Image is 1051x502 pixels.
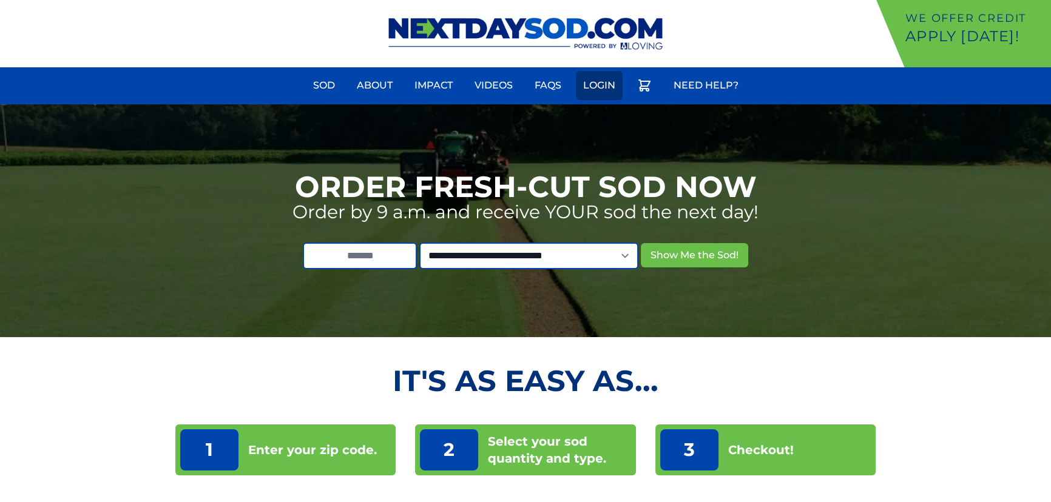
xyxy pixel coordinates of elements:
button: Show Me the Sod! [641,243,748,267]
p: 2 [420,429,478,470]
a: Impact [407,71,460,100]
p: We offer Credit [905,10,1046,27]
a: About [350,71,400,100]
p: 3 [660,429,718,470]
p: Order by 9 a.m. and receive YOUR sod the next day! [292,201,759,223]
p: Enter your zip code. [248,441,377,458]
a: Need Help? [666,71,746,100]
a: Login [576,71,623,100]
p: Checkout! [728,441,794,458]
p: Select your sod quantity and type. [488,433,631,467]
a: Sod [306,71,342,100]
a: Videos [467,71,520,100]
h1: Order Fresh-Cut Sod Now [295,172,757,201]
p: 1 [180,429,238,470]
p: Apply [DATE]! [905,27,1046,46]
h2: It's as Easy As... [175,366,876,395]
a: FAQs [527,71,569,100]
